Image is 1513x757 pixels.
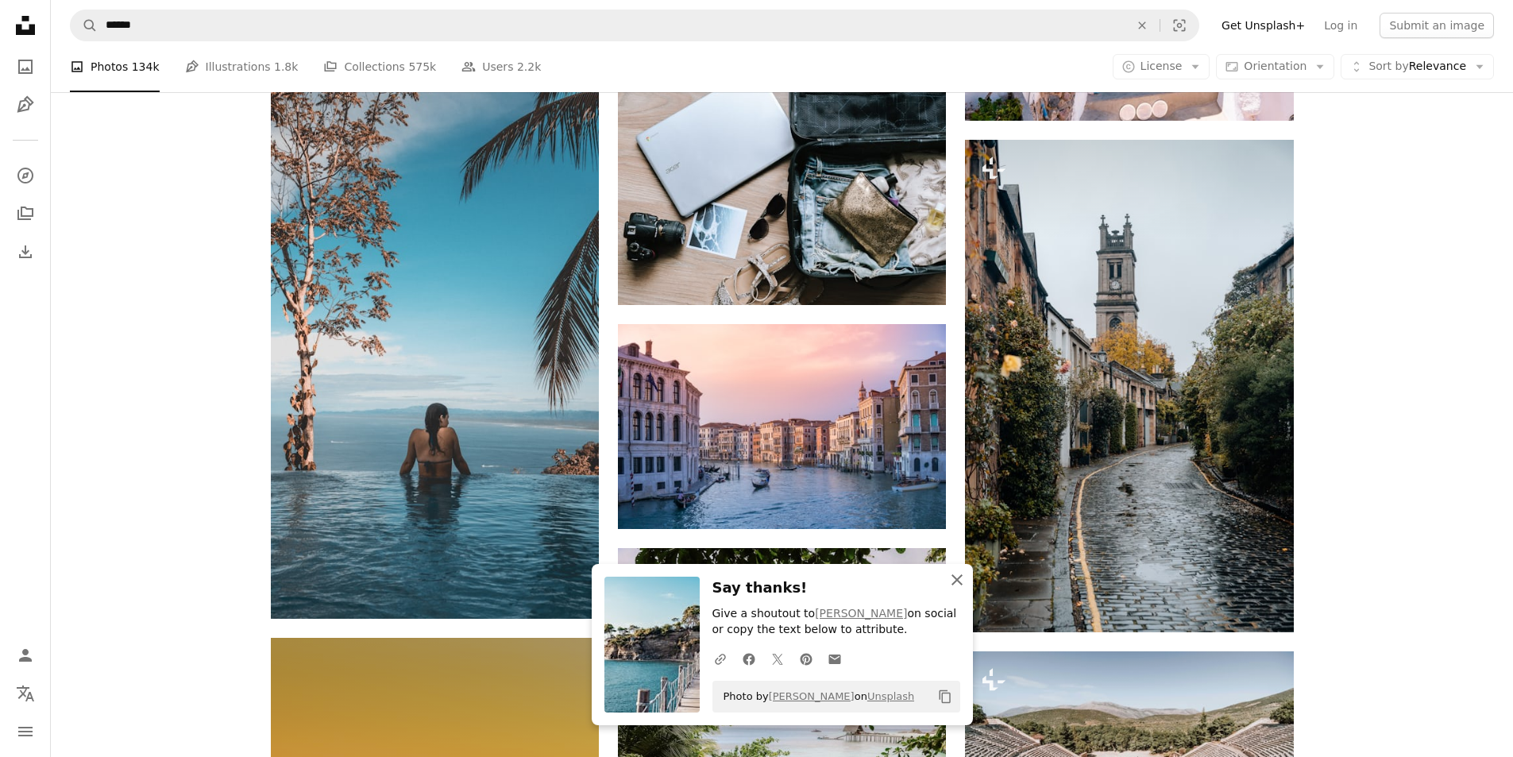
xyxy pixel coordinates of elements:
[461,41,541,92] a: Users 2.2k
[10,236,41,268] a: Download History
[1212,13,1314,38] a: Get Unsplash+
[10,678,41,709] button: Language
[10,51,41,83] a: Photos
[71,10,98,41] button: Search Unsplash
[1368,59,1466,75] span: Relevance
[10,639,41,671] a: Log in / Sign up
[517,58,541,75] span: 2.2k
[1314,13,1367,38] a: Log in
[965,378,1293,392] a: a cobblestone street with a clock tower in the background
[1113,54,1210,79] button: License
[10,89,41,121] a: Illustrations
[867,690,914,702] a: Unsplash
[1141,60,1183,72] span: License
[1380,13,1494,38] button: Submit an image
[712,577,960,600] h3: Say thanks!
[716,684,915,709] span: Photo by on
[618,187,946,202] a: black DSLR camera near sunglasses and bag
[1368,60,1408,72] span: Sort by
[618,86,946,304] img: black DSLR camera near sunglasses and bag
[1216,54,1334,79] button: Orientation
[769,690,855,702] a: [PERSON_NAME]
[1341,54,1494,79] button: Sort byRelevance
[10,198,41,230] a: Collections
[1125,10,1160,41] button: Clear
[1160,10,1198,41] button: Visual search
[271,320,599,334] a: woman wearing black bikini tap swimming on body of water between trees
[10,716,41,747] button: Menu
[10,10,41,44] a: Home — Unsplash
[408,58,436,75] span: 575k
[618,419,946,433] a: photo of gondolas on body of water between buildings
[10,160,41,191] a: Explore
[712,606,960,638] p: Give a shoutout to on social or copy the text below to attribute.
[70,10,1199,41] form: Find visuals sitewide
[1244,60,1307,72] span: Orientation
[271,36,599,620] img: woman wearing black bikini tap swimming on body of water between trees
[792,643,820,674] a: Share on Pinterest
[185,41,299,92] a: Illustrations 1.8k
[932,683,959,710] button: Copy to clipboard
[815,607,907,620] a: [PERSON_NAME]
[618,324,946,530] img: photo of gondolas on body of water between buildings
[735,643,763,674] a: Share on Facebook
[763,643,792,674] a: Share on Twitter
[274,58,298,75] span: 1.8k
[965,140,1293,632] img: a cobblestone street with a clock tower in the background
[820,643,849,674] a: Share over email
[323,41,436,92] a: Collections 575k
